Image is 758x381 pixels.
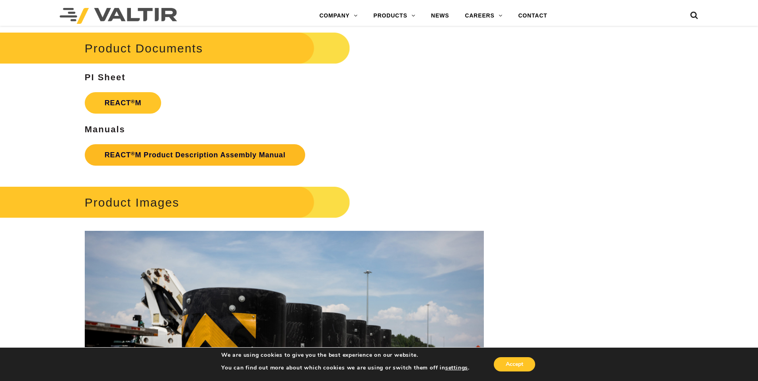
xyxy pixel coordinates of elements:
a: COMPANY [312,8,366,24]
sup: ® [131,151,135,157]
sup: ® [131,99,135,104]
p: You can find out more about which cookies we are using or switch them off in . [221,364,470,371]
a: CONTACT [510,8,555,24]
strong: PI Sheet [85,72,126,82]
strong: REACT M [105,99,142,107]
button: Accept [494,357,535,371]
strong: Manuals [85,124,125,134]
a: REACT®M [85,92,162,114]
img: Valtir [60,8,177,24]
p: We are using cookies to give you the best experience on our website. [221,352,470,359]
button: settings [445,364,468,371]
a: CAREERS [457,8,511,24]
a: REACT®M Product Description Assembly Manual [85,144,306,166]
a: NEWS [423,8,457,24]
a: PRODUCTS [366,8,423,24]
